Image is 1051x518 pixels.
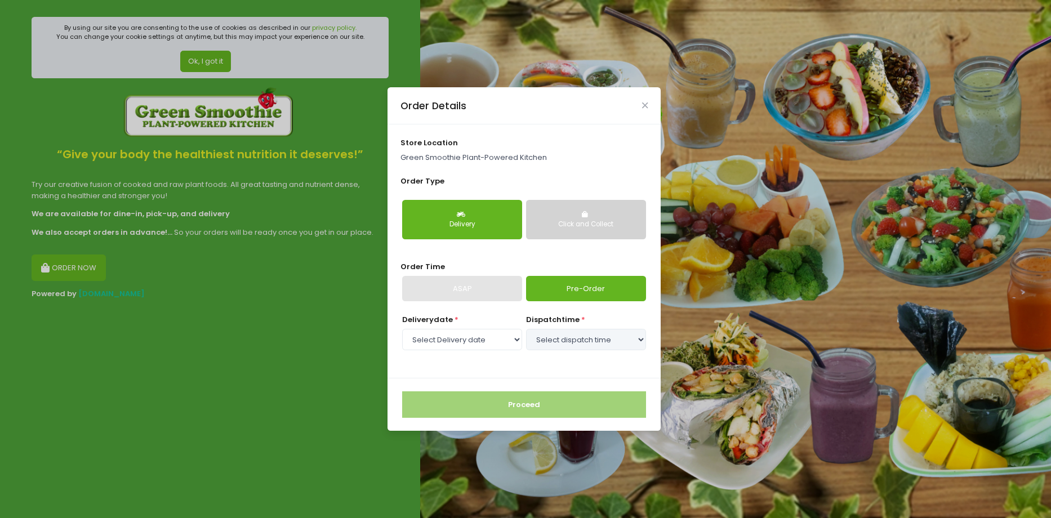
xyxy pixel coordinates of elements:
[400,137,458,148] span: store location
[526,200,646,239] button: Click and Collect
[534,220,638,230] div: Click and Collect
[526,276,646,302] a: Pre-Order
[526,314,580,325] span: dispatch time
[402,314,453,325] span: Delivery date
[402,200,522,239] button: Delivery
[400,152,648,163] p: Green Smoothie Plant-Powered Kitchen
[410,220,514,230] div: Delivery
[400,261,445,272] span: Order Time
[400,176,444,186] span: Order Type
[400,99,466,113] div: Order Details
[642,102,648,108] button: Close
[402,391,646,418] button: Proceed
